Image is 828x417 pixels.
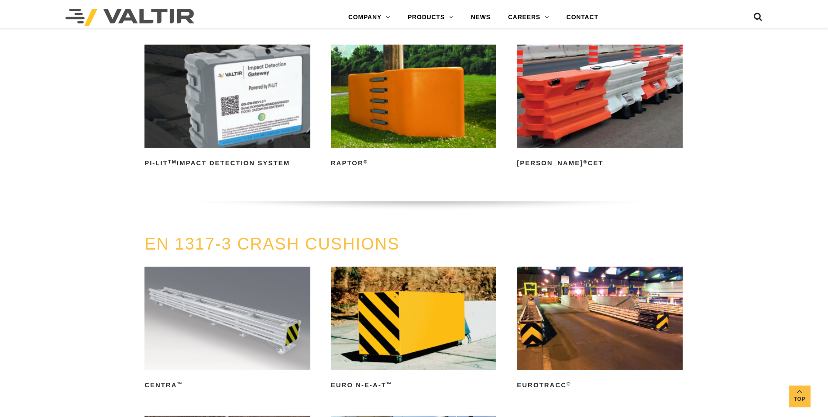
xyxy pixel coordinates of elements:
[399,9,462,26] a: PRODUCTS
[386,381,392,386] sup: ™
[789,394,811,404] span: Top
[499,9,558,26] a: CAREERS
[144,45,310,170] a: PI-LITTMImpact Detection System
[144,156,310,170] h2: PI-LIT Impact Detection System
[331,156,497,170] h2: RAPTOR
[517,267,683,392] a: EuroTRACC®
[331,378,497,392] h2: Euro N-E-A-T
[567,381,571,386] sup: ®
[340,9,399,26] a: COMPANY
[517,45,683,170] a: [PERSON_NAME]®CET
[144,267,310,392] a: CENTRA™
[558,9,607,26] a: CONTACT
[331,45,497,170] a: RAPTOR®
[65,9,194,26] img: Valtir
[517,378,683,392] h2: EuroTRACC
[168,159,177,164] sup: TM
[144,235,399,253] a: EN 1317-3 CRASH CUSHIONS
[364,159,368,164] sup: ®
[583,159,588,164] sup: ®
[789,386,811,407] a: Top
[462,9,499,26] a: NEWS
[517,156,683,170] h2: [PERSON_NAME] CET
[177,381,183,386] sup: ™
[331,267,497,392] a: Euro N-E-A-T™
[144,378,310,392] h2: CENTRA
